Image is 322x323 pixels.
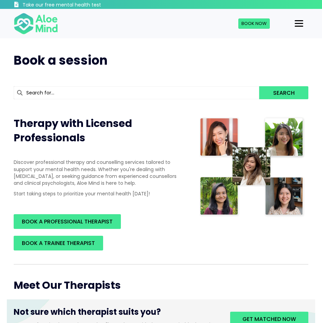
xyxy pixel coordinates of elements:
input: Search for... [14,86,259,99]
button: Search [259,86,308,99]
p: Start taking steps to prioritize your mental health [DATE]! [14,190,185,197]
span: Meet Our Therapists [14,278,121,293]
a: Book Now [238,18,270,29]
p: Discover professional therapy and counselling services tailored to support your mental health nee... [14,159,185,186]
a: BOOK A PROFESSIONAL THERAPIST [14,214,121,229]
a: Take our free mental health test [14,2,103,9]
span: Get matched now [242,315,296,323]
button: Menu [292,18,306,29]
h3: Not sure which therapist suits you? [14,306,220,321]
img: Therapist collage [199,116,305,218]
span: Therapy with Licensed Professionals [14,116,132,145]
h3: Take our free mental health test [23,2,103,9]
a: BOOK A TRAINEE THERAPIST [14,236,103,250]
span: BOOK A TRAINEE THERAPIST [22,239,95,247]
span: BOOK A PROFESSIONAL THERAPIST [22,218,113,225]
img: Aloe mind Logo [14,12,58,35]
span: Book Now [241,20,267,27]
span: Book a session [14,52,108,69]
